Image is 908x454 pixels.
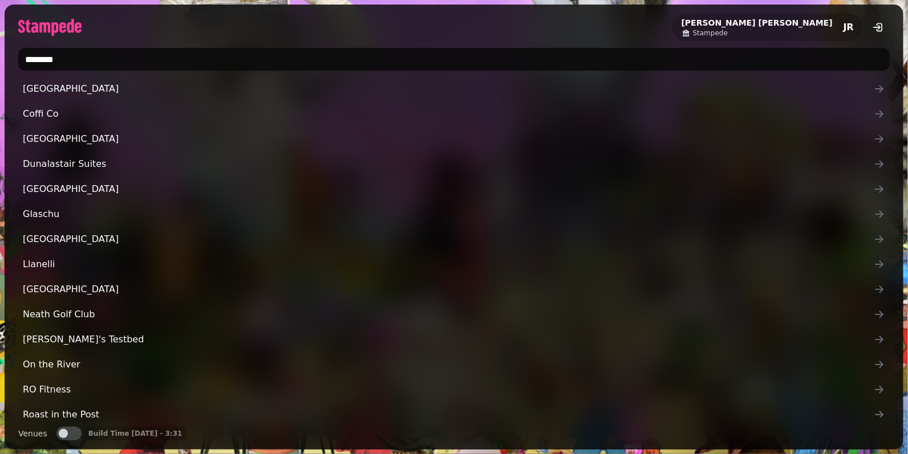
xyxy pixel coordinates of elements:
[18,178,890,201] a: [GEOGRAPHIC_DATA]
[23,207,874,221] span: Glaschu
[23,383,874,396] span: RO Fitness
[23,132,874,146] span: [GEOGRAPHIC_DATA]
[88,429,183,438] p: Build Time [DATE] - 3:31
[23,358,874,371] span: On the River
[23,408,874,422] span: Roast in the Post
[23,232,874,246] span: [GEOGRAPHIC_DATA]
[18,378,890,401] a: RO Fitness
[18,253,890,276] a: Llanelli
[18,403,890,426] a: Roast in the Post
[18,77,890,100] a: [GEOGRAPHIC_DATA]
[23,308,874,321] span: Neath Golf Club
[18,328,890,351] a: [PERSON_NAME]'s Testbed
[682,28,833,38] a: Stampede
[18,303,890,326] a: Neath Golf Club
[18,427,47,440] label: Venues
[23,333,874,346] span: [PERSON_NAME]'s Testbed
[23,257,874,271] span: Llanelli
[18,153,890,175] a: Dunalastair Suites
[23,82,874,96] span: [GEOGRAPHIC_DATA]
[682,17,833,28] h2: [PERSON_NAME] [PERSON_NAME]
[18,278,890,301] a: [GEOGRAPHIC_DATA]
[23,157,874,171] span: Dunalastair Suites
[23,182,874,196] span: [GEOGRAPHIC_DATA]
[18,19,82,36] img: logo
[23,283,874,296] span: [GEOGRAPHIC_DATA]
[693,28,728,38] span: Stampede
[23,107,874,121] span: Coffi Co
[18,203,890,226] a: Glaschu
[18,103,890,125] a: Coffi Co
[18,128,890,150] a: [GEOGRAPHIC_DATA]
[844,23,854,32] span: JR
[18,228,890,251] a: [GEOGRAPHIC_DATA]
[867,16,890,39] button: logout
[18,353,890,376] a: On the River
